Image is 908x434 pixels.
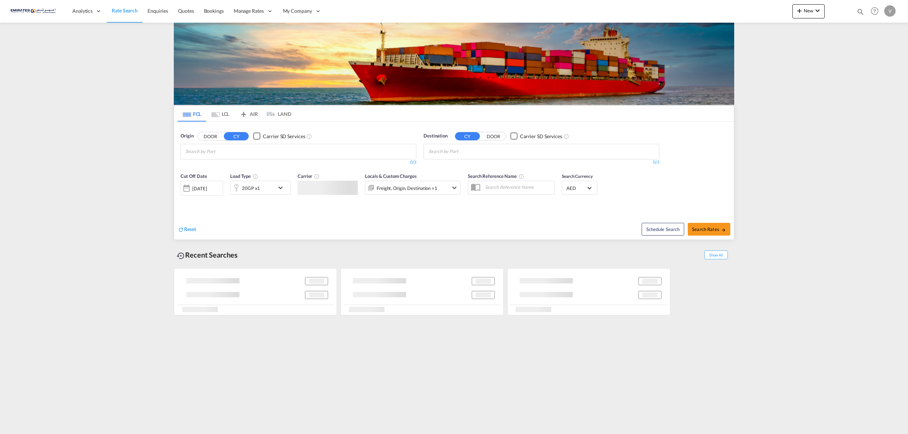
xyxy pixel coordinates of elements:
div: icon-magnify [857,8,864,18]
button: Search Ratesicon-arrow-right [688,223,730,236]
div: OriginDOOR CY Checkbox No InkUnchecked: Search for CY (Container Yard) services for all selected ... [174,122,734,239]
div: [DATE] [181,181,223,196]
span: Search Rates [692,226,726,232]
div: Recent Searches [174,247,240,263]
span: Manage Rates [234,7,264,15]
span: Bookings [204,8,224,14]
md-icon: icon-plus 400-fg [795,6,804,15]
md-tab-item: AIR [234,106,263,122]
span: Cut Off Date [181,173,207,179]
md-icon: The selected Trucker/Carrierwill be displayed in the rate results If the rates are from another f... [314,174,320,179]
button: Note: By default Schedule search will only considerorigin ports, destination ports and cut off da... [642,223,684,236]
md-pagination-wrapper: Use the left and right arrow keys to navigate between tabs [178,106,291,122]
md-icon: Unchecked: Search for CY (Container Yard) services for all selected carriers.Checked : Search for... [306,134,312,139]
button: CY [224,132,249,140]
div: icon-refreshReset [178,226,196,233]
div: V [884,5,896,17]
div: Carrier SD Services [263,133,305,140]
div: Carrier SD Services [520,133,562,140]
span: Search Reference Name [468,173,524,179]
input: Chips input. [428,146,496,157]
div: 20GP x1 [242,183,260,193]
span: Rate Search [112,7,138,13]
div: Freight Origin Destination Factory Stuffing [377,183,437,193]
div: [DATE] [192,185,207,192]
md-icon: icon-magnify [857,8,864,16]
md-tab-item: LAND [263,106,291,122]
button: icon-plus 400-fgNewicon-chevron-down [792,4,825,18]
md-icon: Unchecked: Search for CY (Container Yard) services for all selected carriers.Checked : Search for... [564,134,569,139]
span: Load Type [230,173,258,179]
md-icon: icon-information-outline [253,174,258,179]
button: DOOR [481,132,506,140]
md-tab-item: LCL [206,106,234,122]
input: Chips input. [186,146,253,157]
img: c67187802a5a11ec94275b5db69a26e6.png [11,3,59,19]
button: CY [455,132,480,140]
span: My Company [283,7,312,15]
md-icon: Your search will be saved by the below given name [519,174,524,179]
md-checkbox: Checkbox No Ink [253,133,305,140]
img: LCL+%26+FCL+BACKGROUND.png [174,23,734,105]
md-icon: icon-chevron-down [813,6,822,15]
button: DOOR [198,132,223,140]
div: Freight Origin Destination Factory Stuffingicon-chevron-down [365,181,461,195]
span: Enquiries [148,8,168,14]
div: 0/3 [181,159,416,165]
md-datepicker: Select [181,195,186,204]
md-icon: icon-backup-restore [177,252,185,260]
span: New [795,8,822,13]
span: Help [869,5,881,17]
div: Help [869,5,884,18]
span: AED [566,185,586,191]
span: Search Currency [562,174,593,179]
span: Reset [184,226,196,232]
div: 20GP x1icon-chevron-down [230,181,290,195]
md-icon: icon-chevron-down [276,184,288,192]
span: Carrier [298,173,320,179]
md-icon: icon-arrow-right [721,227,726,232]
md-checkbox: Checkbox No Ink [510,133,562,140]
div: 0/3 [423,159,659,165]
md-icon: icon-chevron-down [450,184,459,192]
span: Show All [704,250,728,259]
span: Origin [181,133,193,140]
span: Locals & Custom Charges [365,173,417,179]
input: Search Reference Name [481,182,554,192]
span: Analytics [72,7,93,15]
md-chips-wrap: Chips container with autocompletion. Enter the text area, type text to search, and then use the u... [184,144,256,157]
md-icon: icon-airplane [239,110,248,115]
md-chips-wrap: Chips container with autocompletion. Enter the text area, type text to search, and then use the u... [427,144,499,157]
md-select: Select Currency: د.إ AEDUnited Arab Emirates Dirham [566,183,593,193]
span: Quotes [178,8,194,14]
md-icon: icon-refresh [178,226,184,233]
span: Destination [423,133,448,140]
md-tab-item: FCL [178,106,206,122]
